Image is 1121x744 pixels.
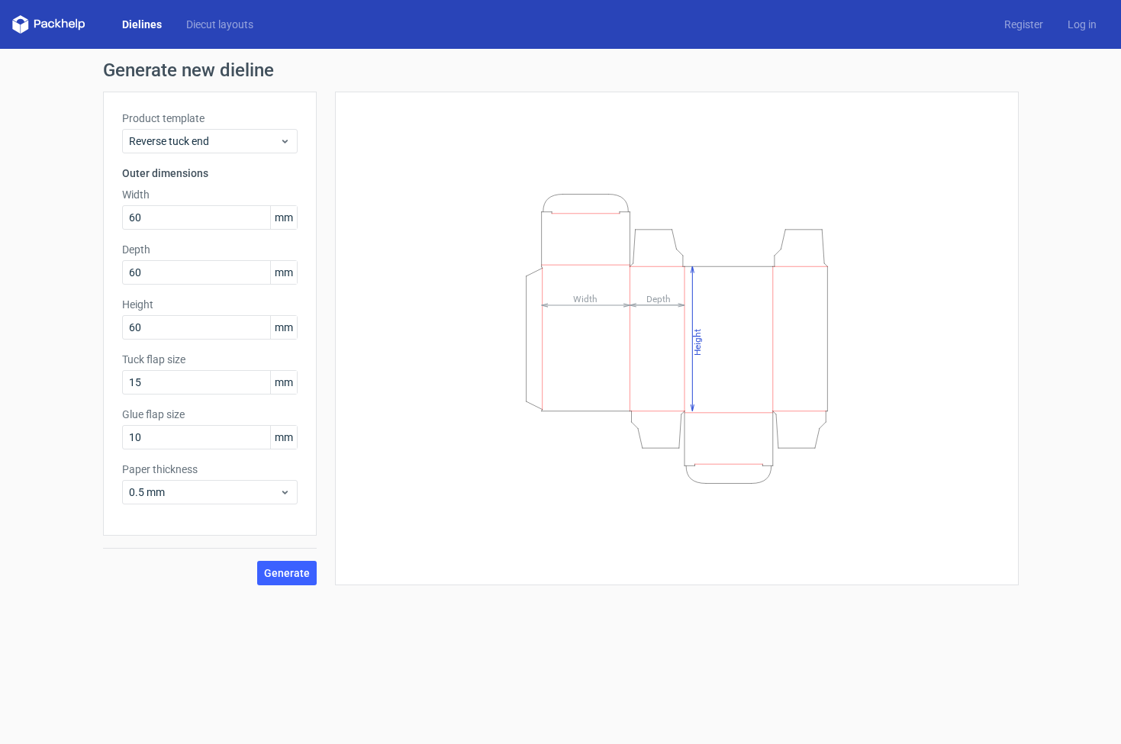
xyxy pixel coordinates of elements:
[110,17,174,32] a: Dielines
[174,17,266,32] a: Diecut layouts
[1055,17,1109,32] a: Log in
[103,61,1019,79] h1: Generate new dieline
[129,485,279,500] span: 0.5 mm
[129,134,279,149] span: Reverse tuck end
[646,293,670,304] tspan: Depth
[122,242,298,257] label: Depth
[270,206,297,229] span: mm
[122,352,298,367] label: Tuck flap size
[122,407,298,422] label: Glue flap size
[122,166,298,181] h3: Outer dimensions
[270,316,297,339] span: mm
[122,187,298,202] label: Width
[691,328,702,355] tspan: Height
[270,371,297,394] span: mm
[264,568,310,578] span: Generate
[257,561,317,585] button: Generate
[122,462,298,477] label: Paper thickness
[270,261,297,284] span: mm
[122,297,298,312] label: Height
[270,426,297,449] span: mm
[572,293,597,304] tspan: Width
[992,17,1055,32] a: Register
[122,111,298,126] label: Product template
